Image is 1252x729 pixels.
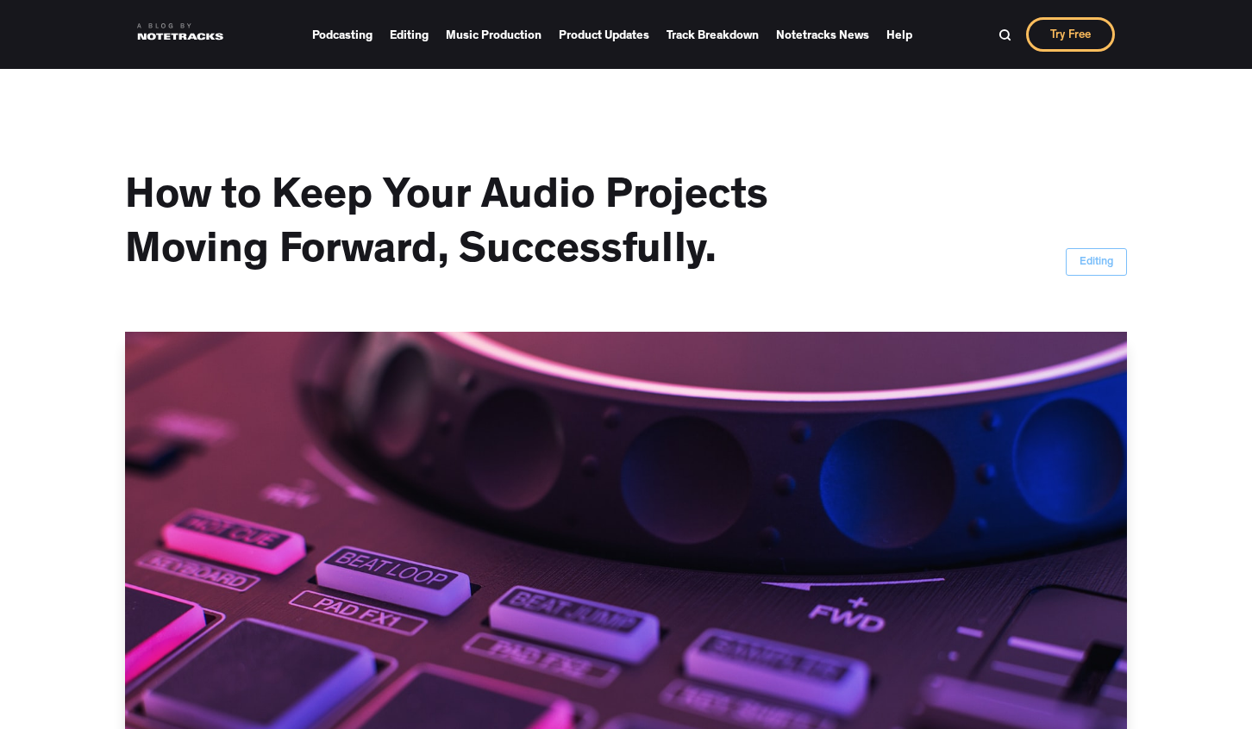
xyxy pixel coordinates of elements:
a: Try Free [1026,17,1115,52]
a: Music Production [446,22,541,47]
img: Search Bar [998,28,1011,41]
a: Track Breakdown [667,22,759,47]
a: Editing [1066,248,1127,276]
a: Product Updates [559,22,649,47]
div: Editing [1080,254,1113,271]
a: Notetracks News [776,22,869,47]
a: Podcasting [312,22,372,47]
a: Editing [390,22,429,47]
h1: How to Keep Your Audio Projects Moving Forward, Successfully. [125,172,815,280]
a: Help [886,22,912,47]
